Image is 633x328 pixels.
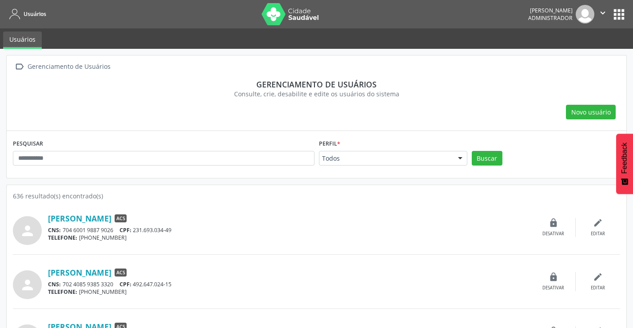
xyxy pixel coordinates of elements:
button:  [594,5,611,24]
i: lock [549,272,558,282]
span: TELEFONE: [48,234,77,241]
div: Gerenciamento de Usuários [26,60,112,73]
i: person [20,277,36,293]
label: PESQUISAR [13,137,43,151]
div: [PERSON_NAME] [528,7,573,14]
span: CNS: [48,226,61,234]
a: [PERSON_NAME] [48,213,111,223]
button: Feedback - Mostrar pesquisa [616,134,633,194]
label: Perfil [319,137,340,151]
button: apps [611,7,627,22]
a: Usuários [3,32,42,49]
i: edit [593,272,603,282]
div: 636 resultado(s) encontrado(s) [13,191,620,201]
span: Todos [322,154,449,163]
i:  [13,60,26,73]
span: CPF: [119,226,131,234]
span: TELEFONE: [48,288,77,296]
div: 704 6001 9887 9026 231.693.034-49 [48,226,531,234]
div: [PHONE_NUMBER] [48,288,531,296]
a: [PERSON_NAME] [48,268,111,277]
div: Editar [591,285,605,291]
span: ACS [115,214,127,222]
div: Desativar [542,231,564,237]
button: Buscar [472,151,502,166]
span: CPF: [119,281,131,288]
button: Novo usuário [566,105,616,120]
span: Feedback [621,142,629,174]
span: ACS [115,269,127,277]
span: Administrador [528,14,573,22]
div: Desativar [542,285,564,291]
a:  Gerenciamento de Usuários [13,60,112,73]
span: CNS: [48,281,61,288]
i: person [20,223,36,239]
i: lock [549,218,558,228]
div: Editar [591,231,605,237]
div: 702 4085 9385 3320 492.647.024-15 [48,281,531,288]
i: edit [593,218,603,228]
div: Consulte, crie, desabilite e edite os usuários do sistema [19,89,614,99]
img: img [576,5,594,24]
a: Usuários [6,7,46,21]
span: Novo usuário [571,107,611,117]
div: Gerenciamento de usuários [19,79,614,89]
div: [PHONE_NUMBER] [48,234,531,241]
span: Usuários [24,10,46,18]
i:  [598,8,608,18]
